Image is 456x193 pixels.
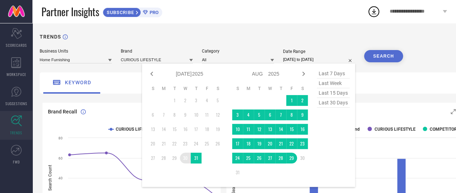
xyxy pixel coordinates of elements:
[297,124,308,135] td: Sat Aug 16 2025
[158,124,169,135] td: Mon Jul 14 2025
[232,153,243,163] td: Sun Aug 24 2025
[243,153,254,163] td: Mon Aug 25 2025
[243,109,254,120] td: Mon Aug 04 2025
[202,49,274,54] div: Category
[169,124,180,135] td: Tue Jul 15 2025
[275,86,286,91] th: Thursday
[265,109,275,120] td: Wed Aug 06 2025
[275,153,286,163] td: Thu Aug 28 2025
[265,153,275,163] td: Wed Aug 27 2025
[169,138,180,149] td: Tue Jul 22 2025
[286,109,297,120] td: Fri Aug 08 2025
[286,86,297,91] th: Friday
[232,109,243,120] td: Sun Aug 03 2025
[13,159,20,165] span: FWD
[297,86,308,91] th: Saturday
[299,69,308,78] div: Next month
[286,95,297,106] td: Fri Aug 01 2025
[451,109,456,114] svg: Zoom
[243,124,254,135] td: Mon Aug 11 2025
[283,56,355,63] input: Select date range
[169,95,180,106] td: Tue Jul 01 2025
[297,138,308,149] td: Sat Aug 23 2025
[103,6,162,17] a: SUBSCRIBEPRO
[158,109,169,120] td: Mon Jul 07 2025
[286,138,297,149] td: Fri Aug 22 2025
[180,86,191,91] th: Wednesday
[212,95,223,106] td: Sat Jul 05 2025
[169,153,180,163] td: Tue Jul 29 2025
[40,49,112,54] div: Business Units
[202,95,212,106] td: Fri Jul 04 2025
[121,49,193,54] div: Brand
[158,153,169,163] td: Mon Jul 28 2025
[191,86,202,91] th: Thursday
[58,156,63,160] text: 60
[265,138,275,149] td: Wed Aug 20 2025
[317,98,350,108] span: last 30 days
[180,95,191,106] td: Wed Jul 02 2025
[317,78,350,88] span: last week
[116,127,157,132] text: CURIOUS LIFESTYLE
[147,109,158,120] td: Sun Jul 06 2025
[275,124,286,135] td: Thu Aug 14 2025
[297,109,308,120] td: Sat Aug 09 2025
[147,86,158,91] th: Sunday
[232,167,243,178] td: Sun Aug 31 2025
[275,138,286,149] td: Thu Aug 21 2025
[58,136,63,140] text: 80
[202,109,212,120] td: Fri Jul 11 2025
[232,138,243,149] td: Sun Aug 17 2025
[191,124,202,135] td: Thu Jul 17 2025
[147,124,158,135] td: Sun Jul 13 2025
[147,138,158,149] td: Sun Jul 20 2025
[202,86,212,91] th: Friday
[364,50,403,62] button: SEARCH
[286,124,297,135] td: Fri Aug 15 2025
[48,109,77,115] span: Brand Recall
[297,95,308,106] td: Sat Aug 02 2025
[367,5,380,18] div: Open download list
[169,109,180,120] td: Tue Jul 08 2025
[191,138,202,149] td: Thu Jul 24 2025
[6,42,27,48] span: SCORECARDS
[212,138,223,149] td: Sat Jul 26 2025
[212,86,223,91] th: Saturday
[254,86,265,91] th: Tuesday
[254,124,265,135] td: Tue Aug 12 2025
[317,88,350,98] span: last 15 days
[41,4,99,19] span: Partner Insights
[180,124,191,135] td: Wed Jul 16 2025
[265,86,275,91] th: Wednesday
[254,138,265,149] td: Tue Aug 19 2025
[232,86,243,91] th: Sunday
[191,109,202,120] td: Thu Jul 10 2025
[10,130,22,135] span: TRENDS
[375,127,416,132] text: CURIOUS LIFESTYLE
[191,153,202,163] td: Thu Jul 31 2025
[6,72,26,77] span: WORKSPACE
[202,138,212,149] td: Fri Jul 25 2025
[48,165,53,191] tspan: Search Count
[232,124,243,135] td: Sun Aug 10 2025
[265,124,275,135] td: Wed Aug 13 2025
[212,124,223,135] td: Sat Jul 19 2025
[191,95,202,106] td: Thu Jul 03 2025
[275,109,286,120] td: Thu Aug 07 2025
[148,10,159,15] span: PRO
[147,69,156,78] div: Previous month
[180,138,191,149] td: Wed Jul 23 2025
[158,138,169,149] td: Mon Jul 21 2025
[254,153,265,163] td: Tue Aug 26 2025
[243,138,254,149] td: Mon Aug 18 2025
[317,69,350,78] span: last 7 days
[103,10,136,15] span: SUBSCRIBE
[254,109,265,120] td: Tue Aug 05 2025
[169,86,180,91] th: Tuesday
[58,176,63,180] text: 40
[158,86,169,91] th: Monday
[65,80,91,85] span: keyword
[180,109,191,120] td: Wed Jul 09 2025
[212,109,223,120] td: Sat Jul 12 2025
[40,34,61,40] h1: TRENDS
